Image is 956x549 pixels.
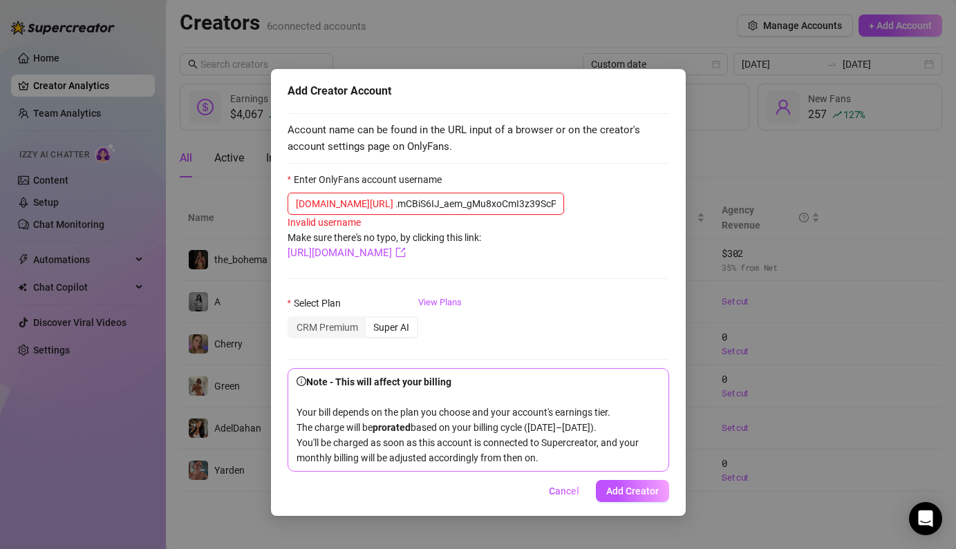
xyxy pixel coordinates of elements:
[606,485,659,497] span: Add Creator
[288,316,418,338] div: segmented control
[396,196,556,211] input: Enter OnlyFans account username
[288,122,669,155] span: Account name can be found in the URL input of a browser or on the creator's account settings page...
[297,376,306,386] span: info-circle
[366,318,417,337] div: Super AI
[297,376,451,387] strong: Note - This will affect your billing
[549,485,579,497] span: Cancel
[288,215,669,230] div: Invalid username
[596,480,669,502] button: Add Creator
[395,247,406,258] span: export
[288,83,669,99] div: Add Creator Account
[289,318,366,337] div: CRM Premium
[288,296,350,311] label: Select Plan
[288,172,451,187] label: Enter OnlyFans account username
[373,422,411,433] b: prorated
[288,232,481,258] span: Make sure there's no typo, by clicking this link:
[296,196,393,211] span: [DOMAIN_NAME][URL]
[288,247,406,259] a: [URL][DOMAIN_NAME]export
[297,376,639,463] span: Your bill depends on the plan you choose and your account's earnings tier. The charge will be bas...
[538,480,590,502] button: Cancel
[909,502,942,535] div: Open Intercom Messenger
[418,296,462,351] a: View Plans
